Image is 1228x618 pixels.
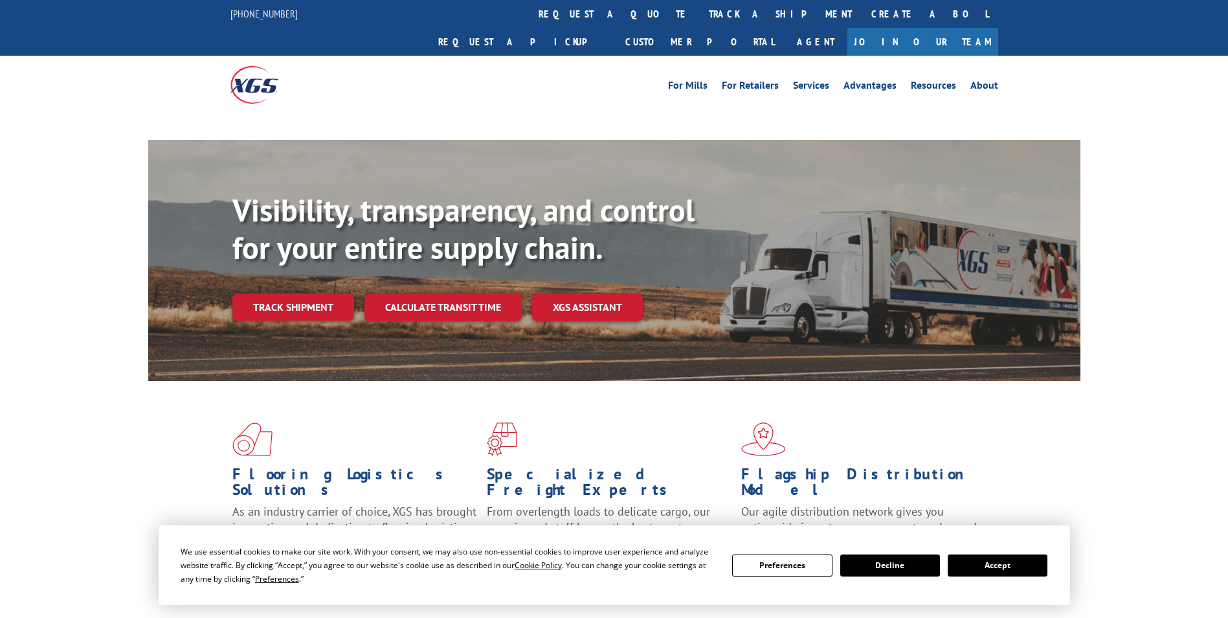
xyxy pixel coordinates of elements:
a: Services [793,80,829,95]
a: Resources [911,80,956,95]
a: For Mills [668,80,708,95]
a: XGS ASSISTANT [532,293,643,321]
a: Customer Portal [616,28,784,56]
p: From overlength loads to delicate cargo, our experienced staff knows the best way to move your fr... [487,504,731,562]
a: Track shipment [232,293,354,321]
a: Calculate transit time [364,293,522,321]
h1: Specialized Freight Experts [487,466,731,504]
div: We use essential cookies to make our site work. With your consent, we may also use non-essential ... [181,545,717,586]
span: Cookie Policy [515,560,562,571]
span: Preferences [255,573,299,584]
button: Preferences [732,555,832,577]
a: [PHONE_NUMBER] [230,7,298,20]
span: As an industry carrier of choice, XGS has brought innovation and dedication to flooring logistics... [232,504,476,550]
a: Agent [784,28,847,56]
a: About [970,80,998,95]
a: Advantages [843,80,897,95]
h1: Flooring Logistics Solutions [232,466,477,504]
img: xgs-icon-flagship-distribution-model-red [741,422,786,456]
a: Request a pickup [429,28,616,56]
a: Join Our Team [847,28,998,56]
img: xgs-icon-total-supply-chain-intelligence-red [232,422,273,456]
div: Cookie Consent Prompt [159,525,1070,605]
a: For Retailers [722,80,779,95]
span: Our agile distribution network gives you nationwide inventory management on demand. [741,504,979,534]
button: Accept [948,555,1047,577]
h1: Flagship Distribution Model [741,466,986,504]
b: Visibility, transparency, and control for your entire supply chain. [232,190,695,268]
button: Decline [840,555,940,577]
img: xgs-icon-focused-on-flooring-red [487,422,517,456]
